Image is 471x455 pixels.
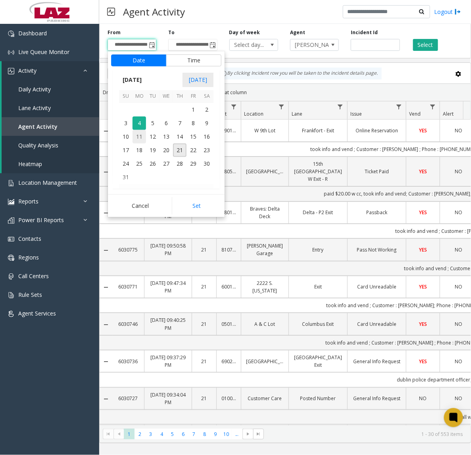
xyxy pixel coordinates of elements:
[221,246,236,254] a: 810753
[173,157,186,170] td: Thursday, August 28, 2025
[8,311,14,317] img: 'icon'
[8,236,14,242] img: 'icon'
[119,170,133,184] span: 31
[160,116,173,130] td: Wednesday, August 6, 2025
[133,143,146,157] td: Monday, August 18, 2025
[186,116,200,130] td: Friday, August 8, 2025
[419,358,427,365] span: YES
[352,395,401,402] a: General Info Request
[119,157,133,170] span: 24
[419,246,427,253] span: YES
[100,321,112,328] a: Collapse Details
[108,29,121,36] label: From
[8,273,14,280] img: 'icon'
[18,104,51,112] span: Lane Activity
[117,246,139,254] a: 6030775
[244,110,263,117] span: Location
[8,49,14,56] img: 'icon'
[200,130,213,143] td: Saturday, August 16, 2025
[197,246,211,254] a: 21
[183,73,213,87] span: [DATE]
[160,157,173,170] span: 27
[173,157,186,170] span: 28
[230,39,268,50] span: Select day...
[411,168,435,175] a: YES
[119,90,133,103] th: Su
[18,141,58,149] span: Quality Analysis
[419,321,427,327] span: YES
[352,320,401,328] a: Card Unreadable
[256,431,262,437] span: Go to the last page
[18,67,37,74] span: Activity
[294,160,342,183] a: 15th [GEOGRAPHIC_DATA] W Exit - R
[173,90,186,103] th: Th
[246,127,284,134] a: W 9th Lot
[246,168,284,175] a: [GEOGRAPHIC_DATA]
[117,283,139,290] a: 6030771
[100,128,112,134] a: Collapse Details
[178,429,188,440] span: Page 6
[411,320,435,328] a: YES
[352,283,401,290] a: Card Unreadable
[8,292,14,298] img: 'icon'
[2,136,99,155] a: Quality Analysis
[119,130,133,143] td: Sunday, August 10, 2025
[186,157,200,170] span: 29
[242,429,253,440] span: Go to the next page
[294,354,342,369] a: [GEOGRAPHIC_DATA] Exit
[2,155,99,173] a: Heatmap
[455,8,461,16] img: logout
[200,116,213,130] span: 9
[186,130,200,143] span: 15
[160,157,173,170] td: Wednesday, August 27, 2025
[124,429,135,440] span: Page 1
[18,197,38,205] span: Reports
[173,116,186,130] span: 7
[18,29,47,37] span: Dashboard
[18,123,58,130] span: Agent Activity
[221,209,236,216] a: 580124
[246,242,284,257] a: [PERSON_NAME] Garage
[160,143,173,157] td: Wednesday, August 20, 2025
[117,358,139,365] a: 6030736
[246,320,284,328] a: A & C Lot
[186,143,200,157] span: 22
[133,130,146,143] td: Monday, August 11, 2025
[186,103,200,116] td: Friday, August 1, 2025
[352,209,401,216] a: Passback
[100,396,112,402] a: Collapse Details
[2,117,99,136] a: Agent Activity
[172,197,222,215] button: Set
[335,101,346,112] a: Lane Filter Menu
[411,395,435,402] a: NO
[8,68,14,74] img: 'icon'
[173,130,186,143] td: Thursday, August 14, 2025
[119,184,213,197] th: [DATE]
[186,90,200,103] th: Fr
[2,99,99,117] a: Lane Activity
[186,157,200,170] td: Friday, August 29, 2025
[18,160,42,168] span: Heatmap
[200,103,213,116] span: 2
[200,130,213,143] span: 16
[232,429,242,440] span: Page 11
[246,279,284,294] a: 2222 S. [US_STATE]
[2,61,99,80] a: Activity
[200,90,213,103] th: Sa
[419,127,427,134] span: YES
[8,255,14,261] img: 'icon'
[146,130,160,143] td: Tuesday, August 12, 2025
[290,29,305,36] label: Agent
[146,116,160,130] span: 5
[18,179,77,186] span: Location Management
[107,2,115,21] img: pageIcon
[221,395,236,402] a: 010016
[200,143,213,157] span: 23
[199,429,210,440] span: Page 8
[146,116,160,130] td: Tuesday, August 5, 2025
[147,39,156,50] span: Toggle popup
[117,320,139,328] a: 6030746
[419,283,427,290] span: YES
[173,130,186,143] span: 14
[100,169,112,175] a: Collapse Details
